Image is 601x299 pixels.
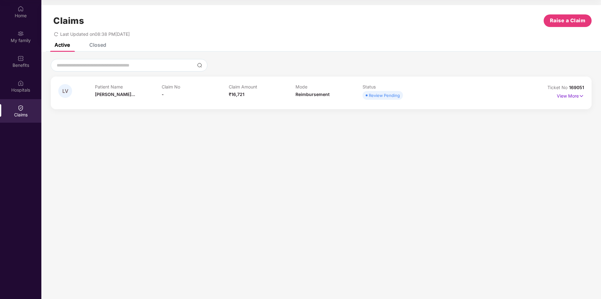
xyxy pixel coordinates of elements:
p: Claim Amount [229,84,296,89]
img: svg+xml;base64,PHN2ZyBpZD0iSG9zcGl0YWxzIiB4bWxucz0iaHR0cDovL3d3dy53My5vcmcvMjAwMC9zdmciIHdpZHRoPS... [18,80,24,86]
span: Reimbursement [295,92,330,97]
span: ₹16,721 [229,92,244,97]
img: svg+xml;base64,PHN2ZyB4bWxucz0iaHR0cDovL3d3dy53My5vcmcvMjAwMC9zdmciIHdpZHRoPSIxNyIgaGVpZ2h0PSIxNy... [579,93,584,99]
img: svg+xml;base64,PHN2ZyB3aWR0aD0iMjAiIGhlaWdodD0iMjAiIHZpZXdCb3g9IjAgMCAyMCAyMCIgZmlsbD0ibm9uZSIgeG... [18,30,24,37]
div: Review Pending [369,92,400,99]
span: Last Updated on 08:38 PM[DATE] [60,31,130,37]
img: svg+xml;base64,PHN2ZyBpZD0iQ2xhaW0iIHhtbG5zPSJodHRwOi8vd3d3LnczLm9yZy8yMDAwL3N2ZyIgd2lkdGg9IjIwIi... [18,105,24,111]
img: svg+xml;base64,PHN2ZyBpZD0iU2VhcmNoLTMyeDMyIiB4bWxucz0iaHR0cDovL3d3dy53My5vcmcvMjAwMC9zdmciIHdpZH... [197,63,202,68]
span: - [162,92,164,97]
img: svg+xml;base64,PHN2ZyBpZD0iSG9tZSIgeG1sbnM9Imh0dHA6Ly93d3cudzMub3JnLzIwMDAvc3ZnIiB3aWR0aD0iMjAiIG... [18,6,24,12]
span: redo [54,31,58,37]
p: Mode [295,84,363,89]
span: LV [62,88,68,94]
span: 169051 [569,85,584,90]
p: Claim No [162,84,229,89]
span: Ticket No [547,85,569,90]
p: Status [363,84,430,89]
span: Raise a Claim [550,17,586,24]
h1: Claims [53,15,84,26]
p: View More [557,91,584,99]
p: Patient Name [95,84,162,89]
span: [PERSON_NAME]... [95,92,135,97]
div: Active [55,42,70,48]
img: svg+xml;base64,PHN2ZyBpZD0iQmVuZWZpdHMiIHhtbG5zPSJodHRwOi8vd3d3LnczLm9yZy8yMDAwL3N2ZyIgd2lkdGg9Ij... [18,55,24,61]
button: Raise a Claim [544,14,592,27]
div: Closed [89,42,106,48]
